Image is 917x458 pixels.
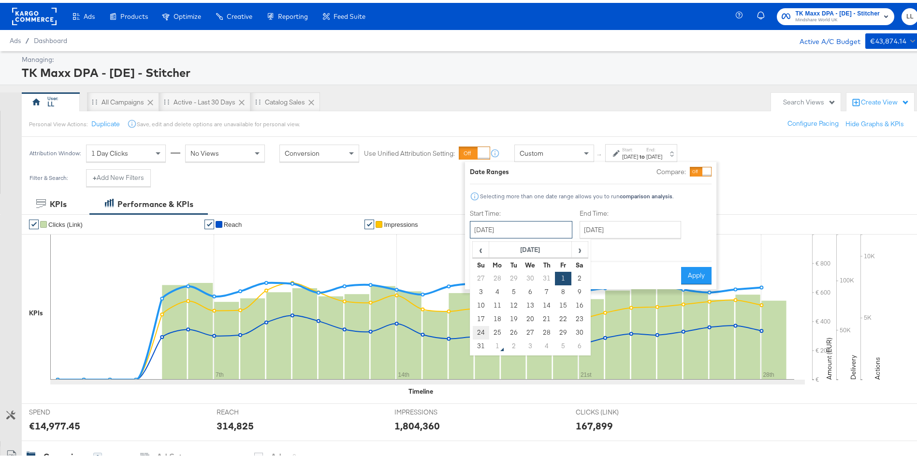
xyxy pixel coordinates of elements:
td: 26 [506,323,522,337]
th: Fr [555,255,571,269]
td: 24 [473,323,489,337]
div: 167,899 [576,416,613,430]
span: No Views [190,146,219,155]
td: 15 [555,296,571,310]
div: LL [47,97,54,106]
div: €14,977.45 [29,416,80,430]
span: ‹ [473,239,488,254]
div: Drag to reorder tab [92,96,97,102]
td: 6 [571,337,588,350]
span: Creative [227,10,252,17]
span: Mindshare World UK [795,14,880,21]
div: Drag to reorder tab [164,96,169,102]
label: Use Unified Attribution Setting: [364,146,455,155]
td: 21 [539,310,555,323]
span: Custom [520,146,543,155]
span: Ads [10,34,21,42]
th: Th [539,255,555,269]
span: Reach [224,218,242,225]
div: Create View [861,95,909,104]
div: Timeline [408,384,433,393]
strong: to [638,150,646,157]
td: 4 [539,337,555,350]
div: All Campaigns [102,95,144,104]
td: 7 [539,282,555,296]
button: Apply [681,264,712,281]
span: LL [905,8,915,19]
span: Ads [84,10,95,17]
div: [DATE] [622,150,638,158]
div: Date Ranges [470,164,509,174]
a: ✔ [204,217,214,226]
span: › [572,239,587,254]
span: Products [120,10,148,17]
label: End: [646,144,662,150]
td: 18 [489,310,506,323]
td: 31 [473,337,489,350]
div: €43,874.14 [870,32,906,44]
span: / [21,34,34,42]
button: Configure Pacing [781,112,845,130]
td: 9 [571,282,588,296]
td: 23 [571,310,588,323]
div: 1,804,360 [394,416,440,430]
td: 13 [522,296,539,310]
td: 29 [555,323,571,337]
td: 3 [522,337,539,350]
div: TK Maxx DPA - [DE] - Stitcher [22,61,916,78]
span: Feed Suite [334,10,365,17]
div: Search Views [783,95,836,104]
div: [DATE] [646,150,662,158]
td: 12 [506,296,522,310]
td: 29 [506,269,522,282]
div: 314,825 [217,416,254,430]
button: TK Maxx DPA - [DE] - StitcherMindshare World UK [777,5,894,22]
td: 3 [473,282,489,296]
span: 1 Day Clicks [91,146,128,155]
td: 10 [473,296,489,310]
td: 4 [489,282,506,296]
div: Catalog Sales [265,95,305,104]
span: IMPRESSIONS [394,405,467,414]
td: 5 [555,337,571,350]
td: 30 [571,323,588,337]
strong: comparison analysis [620,190,672,197]
td: 28 [539,323,555,337]
th: [DATE] [489,239,572,255]
td: 5 [506,282,522,296]
td: 1 [489,337,506,350]
a: Dashboard [34,34,67,42]
button: +Add New Filters [86,166,151,184]
td: 14 [539,296,555,310]
td: 25 [489,323,506,337]
th: Su [473,255,489,269]
strong: + [93,170,97,179]
a: ✔ [29,217,39,226]
div: Save, edit and delete options are unavailable for personal view. [137,118,300,125]
span: Reporting [278,10,308,17]
td: 27 [522,323,539,337]
td: 16 [571,296,588,310]
span: Optimize [174,10,201,17]
span: SPEND [29,405,102,414]
div: Personal View Actions: [29,118,87,125]
span: TK Maxx DPA - [DE] - Stitcher [795,6,880,16]
text: Actions [873,354,882,377]
td: 2 [571,269,588,282]
label: Compare: [656,164,686,174]
div: Active - Last 30 Days [174,95,235,104]
span: Clicks (Link) [48,218,83,225]
div: KPIs [29,306,43,315]
button: Hide Graphs & KPIs [845,117,904,126]
td: 11 [489,296,506,310]
div: Performance & KPIs [117,196,193,207]
div: KPIs [50,196,67,207]
span: CLICKS (LINK) [576,405,648,414]
td: 22 [555,310,571,323]
td: 20 [522,310,539,323]
a: ✔ [364,217,374,226]
td: 19 [506,310,522,323]
div: Drag to reorder tab [255,96,261,102]
text: Amount (EUR) [825,335,833,377]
